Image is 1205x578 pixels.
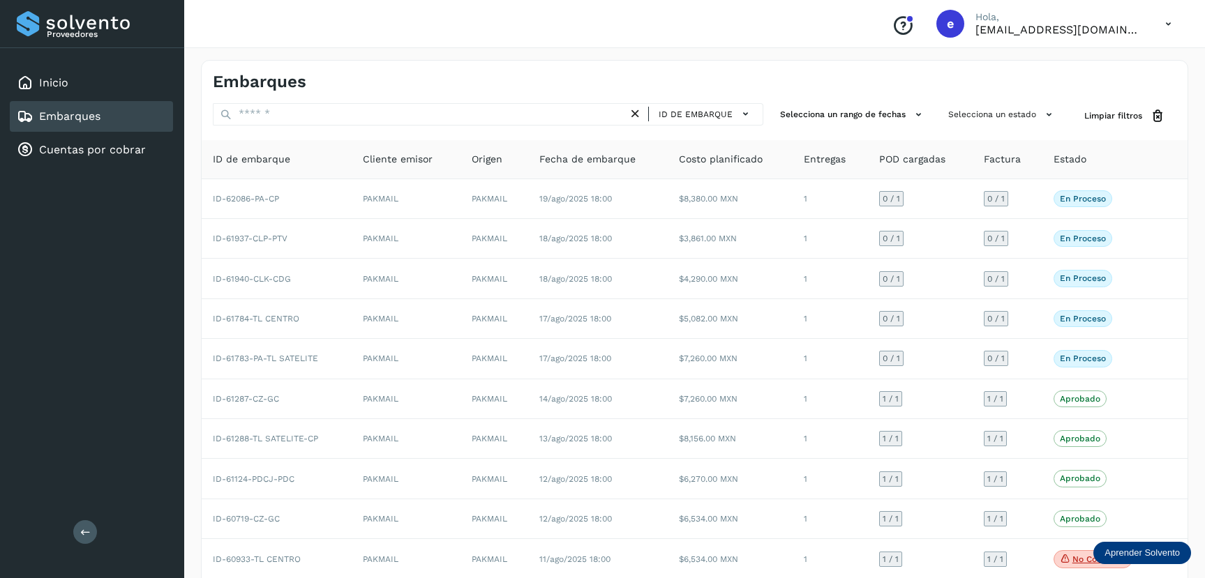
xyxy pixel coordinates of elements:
[654,104,757,124] button: ID de embarque
[1060,394,1100,404] p: Aprobado
[213,274,291,284] span: ID-61940-CLK-CDG
[883,314,900,323] span: 0 / 1
[987,475,1003,483] span: 1 / 1
[461,459,529,499] td: PAKMAIL
[1060,194,1106,204] p: En proceso
[1060,314,1106,324] p: En proceso
[793,299,868,339] td: 1
[213,474,294,484] span: ID-61124-PDCJ-PDC
[539,514,612,524] span: 12/ago/2025 18:00
[987,314,1005,323] span: 0 / 1
[883,434,899,443] span: 1 / 1
[793,419,868,459] td: 1
[352,419,460,459] td: PAKMAIL
[1060,473,1100,483] p: Aprobado
[461,379,529,419] td: PAKMAIL
[804,152,846,167] span: Entregas
[461,179,529,219] td: PAKMAIL
[793,339,868,379] td: 1
[668,419,793,459] td: $8,156.00 MXN
[668,299,793,339] td: $5,082.00 MXN
[352,259,460,298] td: PAKMAIL
[883,475,899,483] span: 1 / 1
[213,152,290,167] span: ID de embarque
[539,474,612,484] span: 12/ago/2025 18:00
[793,499,868,539] td: 1
[213,194,279,204] span: ID-62086-PA-CP
[539,434,612,443] span: 13/ago/2025 18:00
[987,275,1005,283] span: 0 / 1
[1072,554,1126,564] p: No conforme
[984,152,1021,167] span: Factura
[1060,273,1106,283] p: En proceso
[39,109,100,123] a: Embarques
[1054,152,1086,167] span: Estado
[352,219,460,259] td: PAKMAIL
[1060,353,1106,363] p: En proceso
[793,259,868,298] td: 1
[539,274,612,284] span: 18/ago/2025 18:00
[883,395,899,403] span: 1 / 1
[10,101,173,132] div: Embarques
[472,152,502,167] span: Origen
[668,379,793,419] td: $7,260.00 MXN
[539,554,611,564] span: 11/ago/2025 18:00
[461,419,529,459] td: PAKMAIL
[1060,234,1106,243] p: En proceso
[352,179,460,219] td: PAKMAIL
[975,11,1143,23] p: Hola,
[352,379,460,419] td: PAKMAIL
[668,499,793,539] td: $6,534.00 MXN
[793,379,868,419] td: 1
[987,515,1003,523] span: 1 / 1
[213,72,306,92] h4: Embarques
[679,152,763,167] span: Costo planificado
[213,514,280,524] span: ID-60719-CZ-GC
[539,234,612,243] span: 18/ago/2025 18:00
[987,195,1005,203] span: 0 / 1
[975,23,1143,36] p: ebenezer5009@gmail.com
[352,299,460,339] td: PAKMAIL
[668,459,793,499] td: $6,270.00 MXN
[47,29,167,39] p: Proveedores
[987,555,1003,563] span: 1 / 1
[352,499,460,539] td: PAKMAIL
[1060,514,1100,524] p: Aprobado
[352,339,460,379] td: PAKMAIL
[668,179,793,219] td: $8,380.00 MXN
[539,194,612,204] span: 19/ago/2025 18:00
[1084,109,1142,122] span: Limpiar filtros
[539,314,611,324] span: 17/ago/2025 18:00
[883,234,900,243] span: 0 / 1
[987,434,1003,443] span: 1 / 1
[213,234,287,243] span: ID-61937-CLP-PTV
[213,554,301,564] span: ID-60933-TL CENTRO
[213,394,279,404] span: ID-61287-CZ-GC
[10,68,173,98] div: Inicio
[793,179,868,219] td: 1
[883,354,900,363] span: 0 / 1
[987,234,1005,243] span: 0 / 1
[39,143,146,156] a: Cuentas por cobrar
[363,152,433,167] span: Cliente emisor
[668,339,793,379] td: $7,260.00 MXN
[1093,542,1191,564] div: Aprender Solvento
[668,219,793,259] td: $3,861.00 MXN
[539,353,611,363] span: 17/ago/2025 18:00
[352,459,460,499] td: PAKMAIL
[879,152,945,167] span: POD cargadas
[539,394,612,404] span: 14/ago/2025 18:00
[883,515,899,523] span: 1 / 1
[213,353,318,363] span: ID-61783-PA-TL SATELITE
[943,103,1062,126] button: Selecciona un estado
[668,259,793,298] td: $4,290.00 MXN
[539,152,636,167] span: Fecha de embarque
[1073,103,1176,129] button: Limpiar filtros
[461,339,529,379] td: PAKMAIL
[793,459,868,499] td: 1
[883,195,900,203] span: 0 / 1
[987,354,1005,363] span: 0 / 1
[883,555,899,563] span: 1 / 1
[461,499,529,539] td: PAKMAIL
[461,259,529,298] td: PAKMAIL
